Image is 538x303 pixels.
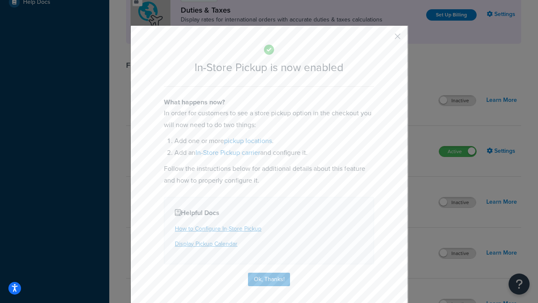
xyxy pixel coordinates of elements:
button: Ok, Thanks! [248,273,290,286]
a: How to Configure In-Store Pickup [175,224,261,233]
a: Display Pickup Calendar [175,239,237,248]
p: Follow the instructions below for additional details about this feature and how to properly confi... [164,163,374,186]
li: Add one or more . [174,135,374,147]
h2: In-Store Pickup is now enabled [164,61,374,74]
a: In-Store Pickup carrier [195,148,260,157]
a: pickup locations [224,136,272,146]
p: In order for customers to see a store pickup option in the checkout you will now need to do two t... [164,107,374,131]
h4: Helpful Docs [175,208,363,218]
li: Add an and configure it. [174,147,374,159]
h4: What happens now? [164,97,374,107]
